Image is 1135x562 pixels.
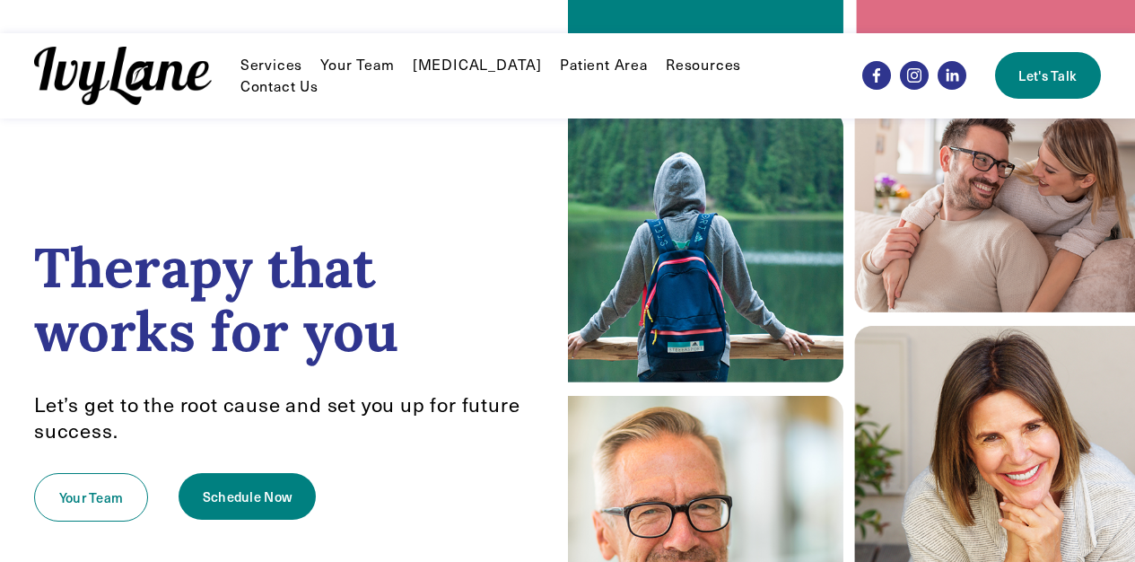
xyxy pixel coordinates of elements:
[938,61,966,90] a: LinkedIn
[995,52,1101,99] a: Let's Talk
[240,75,319,97] a: Contact Us
[34,473,148,522] a: Your Team
[240,56,302,75] span: Services
[666,56,741,75] span: Resources
[862,61,891,90] a: Facebook
[320,54,394,75] a: Your Team
[240,54,302,75] a: folder dropdown
[179,473,316,520] a: Schedule Now
[413,54,542,75] a: [MEDICAL_DATA]
[666,54,741,75] a: folder dropdown
[34,232,398,365] strong: Therapy that works for you
[34,47,212,105] img: Ivy Lane Counseling &mdash; Therapy that works for you
[34,391,525,443] span: Let’s get to the root cause and set you up for future success.
[900,61,929,90] a: Instagram
[560,54,648,75] a: Patient Area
